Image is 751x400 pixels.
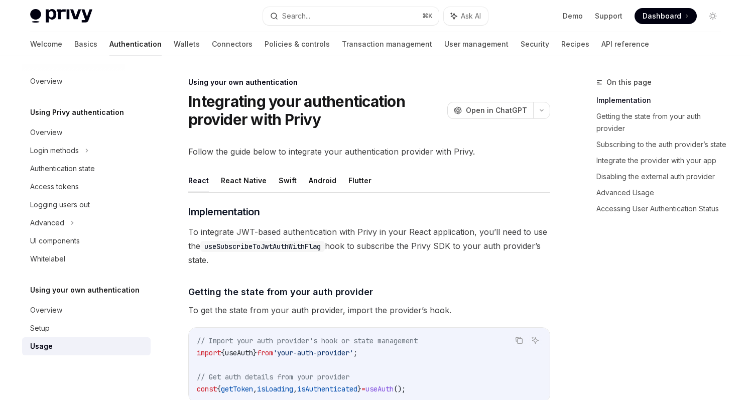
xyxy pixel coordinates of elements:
[529,334,542,347] button: Ask AI
[74,32,97,56] a: Basics
[30,145,79,157] div: Login methods
[422,12,433,20] span: ⌘ K
[293,384,297,393] span: ,
[197,348,221,357] span: import
[595,11,622,21] a: Support
[188,225,550,267] span: To integrate JWT-based authentication with Privy in your React application, you’ll need to use th...
[461,11,481,21] span: Ask AI
[200,241,325,252] code: useSubscribeToJwtAuthWithFlag
[188,205,260,219] span: Implementation
[197,372,349,381] span: // Get auth details from your provider
[282,10,310,22] div: Search...
[643,11,681,21] span: Dashboard
[263,7,439,25] button: Search...⌘K
[174,32,200,56] a: Wallets
[357,384,361,393] span: }
[30,217,64,229] div: Advanced
[109,32,162,56] a: Authentication
[361,384,365,393] span: =
[217,384,221,393] span: {
[563,11,583,21] a: Demo
[394,384,406,393] span: ();
[596,201,729,217] a: Accessing User Authentication Status
[596,92,729,108] a: Implementation
[22,301,151,319] a: Overview
[348,169,371,192] button: Flutter
[30,126,62,139] div: Overview
[188,169,209,192] button: React
[596,185,729,201] a: Advanced Usage
[221,169,267,192] button: React Native
[22,160,151,178] a: Authentication state
[273,348,353,357] span: 'your-auth-provider'
[596,169,729,185] a: Disabling the external auth provider
[30,9,92,23] img: light logo
[309,169,336,192] button: Android
[447,102,533,119] button: Open in ChatGPT
[22,337,151,355] a: Usage
[297,384,357,393] span: isAuthenticated
[225,348,253,357] span: useAuth
[30,106,124,118] h5: Using Privy authentication
[513,334,526,347] button: Copy the contents from the code block
[30,181,79,193] div: Access tokens
[30,340,53,352] div: Usage
[188,92,443,128] h1: Integrating your authentication provider with Privy
[22,72,151,90] a: Overview
[444,7,488,25] button: Ask AI
[30,284,140,296] h5: Using your own authentication
[521,32,549,56] a: Security
[30,235,80,247] div: UI components
[257,348,273,357] span: from
[197,336,418,345] span: // Import your auth provider's hook or state management
[22,319,151,337] a: Setup
[22,196,151,214] a: Logging users out
[466,105,527,115] span: Open in ChatGPT
[30,253,65,265] div: Whitelabel
[265,32,330,56] a: Policies & controls
[596,108,729,137] a: Getting the state from your auth provider
[596,153,729,169] a: Integrate the provider with your app
[22,250,151,268] a: Whitelabel
[30,163,95,175] div: Authentication state
[279,169,297,192] button: Swift
[253,384,257,393] span: ,
[365,384,394,393] span: useAuth
[444,32,509,56] a: User management
[221,348,225,357] span: {
[188,145,550,159] span: Follow the guide below to integrate your authentication provider with Privy.
[221,384,253,393] span: getToken
[30,199,90,211] div: Logging users out
[212,32,253,56] a: Connectors
[30,75,62,87] div: Overview
[342,32,432,56] a: Transaction management
[353,348,357,357] span: ;
[22,232,151,250] a: UI components
[705,8,721,24] button: Toggle dark mode
[253,348,257,357] span: }
[606,76,652,88] span: On this page
[635,8,697,24] a: Dashboard
[197,384,217,393] span: const
[188,77,550,87] div: Using your own authentication
[30,304,62,316] div: Overview
[22,178,151,196] a: Access tokens
[188,303,550,317] span: To get the state from your auth provider, import the provider’s hook.
[257,384,293,393] span: isLoading
[30,322,50,334] div: Setup
[601,32,649,56] a: API reference
[596,137,729,153] a: Subscribing to the auth provider’s state
[188,285,373,299] span: Getting the state from your auth provider
[561,32,589,56] a: Recipes
[30,32,62,56] a: Welcome
[22,123,151,142] a: Overview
